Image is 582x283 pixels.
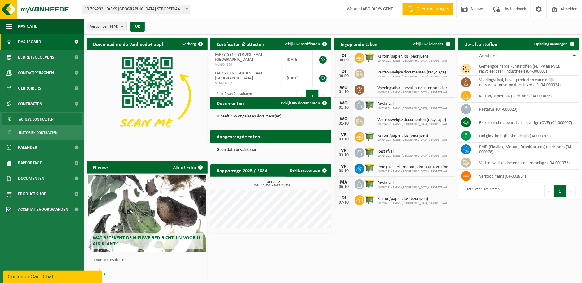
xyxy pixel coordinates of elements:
[364,147,375,157] img: WB-1100-HPE-GN-50
[377,86,452,91] span: Voedingsafval, bevat producten van dierlijke oorsprong, onverpakt, categorie 3
[337,153,350,157] div: 03-10
[88,175,206,252] a: Wat betekent de nieuwe RED-richtlijn voor u als klant?
[3,269,104,283] iframe: chat widget
[364,194,375,205] img: WB-1100-HPE-GN-50
[337,180,350,185] div: MA
[18,186,46,202] span: Product Shop
[281,101,320,105] span: Bekijk uw documenten
[215,52,265,62] span: FARYS-GENT-STROPSTRAAT - [GEOGRAPHIC_DATA]
[19,113,54,125] span: Actieve contracten
[474,170,579,183] td: verkoop items (04-001834)
[337,164,350,169] div: VR
[306,90,319,102] button: 1
[82,5,190,14] span: 10-794292 - FARYS-GENT-STROPSTRAAT - GENT
[217,114,325,119] p: U heeft 455 ongelezen document(en).
[18,155,42,171] span: Rapportage
[361,7,393,11] strong: LABO FARYS GENT
[377,75,447,79] span: 10-794292 - FARYS-[GEOGRAPHIC_DATA]-STROPSTRAAT
[364,163,375,173] img: WB-1100-HPE-GN-50
[334,38,384,50] h2: Ingeplande taken
[2,113,82,125] a: Actieve contracten
[169,161,207,174] a: Alle artikelen
[214,184,331,187] span: 2024: 26,830 t - 2025: 21,539 t
[377,181,447,186] span: Restafval
[474,143,579,156] td: PMD (Plastiek, Metaal, Drankkartons) (bedrijven) (04-000978)
[377,59,447,63] span: 10-794292 - FARYS-[GEOGRAPHIC_DATA]-STROPSTRAAT
[337,201,350,205] div: 07-10
[337,117,350,122] div: WO
[282,69,312,87] td: [DATE]
[407,38,454,50] a: Bekijk uw kalender
[319,90,328,102] button: Next
[276,97,331,109] a: Bekijk uw documenten
[566,185,576,197] button: Next
[337,106,350,110] div: 01-10
[19,127,58,139] span: Historiek contracten
[377,165,452,170] span: Pmd (plastiek, metaal, drankkartons) (bedrijven)
[210,38,270,50] h2: Certificaten & attesten
[337,90,350,94] div: 01-10
[544,185,554,197] button: Previous
[210,97,250,109] h2: Documenten
[479,54,497,59] span: Afvalstof
[458,38,504,50] h2: Uw afvalstoffen
[18,81,41,96] span: Gebruikers
[474,103,579,116] td: restafval (04-000029)
[337,69,350,74] div: DI
[377,91,452,95] span: 10-794292 - FARYS-[GEOGRAPHIC_DATA]-STROPSTRAAT
[18,34,41,50] span: Dashboard
[337,74,350,78] div: 30-09
[402,3,453,15] a: Offerte aanvragen
[337,53,350,58] div: DI
[18,202,68,217] span: Acceptatievoorwaarden
[337,132,350,137] div: VR
[364,99,375,110] img: WB-1100-HPE-GN-50
[377,107,447,110] span: 10-794292 - FARYS-[GEOGRAPHIC_DATA]-STROPSTRAAT
[377,133,447,138] span: Karton/papier, los (bedrijven)
[90,268,100,280] button: Vorige
[337,137,350,142] div: 03-10
[337,185,350,189] div: 06-10
[279,38,331,50] a: Bekijk uw certificaten
[87,38,170,50] h2: Download nu de Vanheede+ app!
[2,126,82,138] a: Historiek contracten
[377,70,447,75] span: Vertrouwelijke documenten (recyclage)
[337,85,350,90] div: WO
[18,171,44,186] span: Documenten
[377,197,447,201] span: Karton/papier, los (bedrijven)
[377,54,447,59] span: Karton/papier, los (bedrijven)
[215,62,277,67] span: VLA904830
[217,148,325,152] p: Geen data beschikbaar.
[337,58,350,63] div: 30-09
[377,122,447,126] span: 10-794292 - FARYS-[GEOGRAPHIC_DATA]-STROPSTRAAT
[337,101,350,106] div: WO
[215,71,265,81] span: FARYS-GENT-STROPSTRAAT - [GEOGRAPHIC_DATA]
[18,96,42,112] span: Contracten
[377,170,452,174] span: 10-794292 - FARYS-[GEOGRAPHIC_DATA]-STROPSTRAAT
[284,42,320,46] span: Bekijk uw certificaten
[87,22,127,31] button: Vestigingen(4/4)
[93,258,205,263] p: 1 van 10 resultaten
[18,50,54,65] span: Bedrijfsgegevens
[87,50,208,141] img: Download de VHEPlus App
[474,156,579,170] td: vertrouwelijke documenten (recyclage) (04-001073)
[178,38,207,50] button: Verberg
[297,90,306,102] button: Previous
[412,42,443,46] span: Bekijk uw kalender
[18,65,54,81] span: Contactpersonen
[377,138,447,142] span: 10-794292 - FARYS-[GEOGRAPHIC_DATA]-STROPSTRAAT
[90,22,118,31] span: Vestigingen
[337,196,350,201] div: DI
[529,38,578,50] a: Ophaling aanvragen
[377,102,447,107] span: Restafval
[214,89,252,103] div: 1 tot 2 van 2 resultaten
[534,42,567,46] span: Ophaling aanvragen
[210,164,273,176] h2: Rapportage 2025 / 2024
[474,62,579,76] td: gemengde harde kunststoffen (PE, PP en PVC), recycleerbaar (industrieel) (04-000001)
[377,154,447,158] span: 10-794292 - FARYS-[GEOGRAPHIC_DATA]-STROPSTRAAT
[183,42,196,46] span: Verberg
[214,180,331,187] h3: Tonnage
[110,24,118,29] count: (4/4)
